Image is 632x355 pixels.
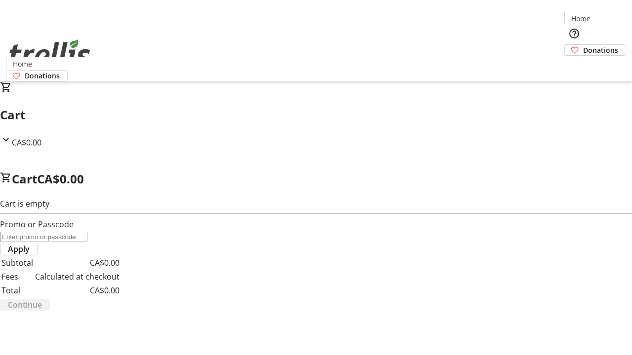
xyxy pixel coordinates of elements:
[583,45,618,55] span: Donations
[13,59,32,69] span: Home
[8,243,30,255] span: Apply
[12,137,41,148] span: CA$0.00
[1,284,34,297] td: Total
[35,256,120,269] td: CA$0.00
[25,71,60,81] span: Donations
[6,59,38,69] a: Home
[35,270,120,283] td: Calculated at checkout
[565,13,596,24] a: Home
[37,171,84,187] span: CA$0.00
[6,70,68,81] a: Donations
[35,284,120,297] td: CA$0.00
[564,24,584,43] button: Help
[564,44,626,56] a: Donations
[1,270,34,283] td: Fees
[1,256,34,269] td: Subtotal
[571,13,591,24] span: Home
[564,56,584,75] button: Cart
[6,29,94,78] img: Orient E2E Organization j9Ja2GK1b9's Logo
